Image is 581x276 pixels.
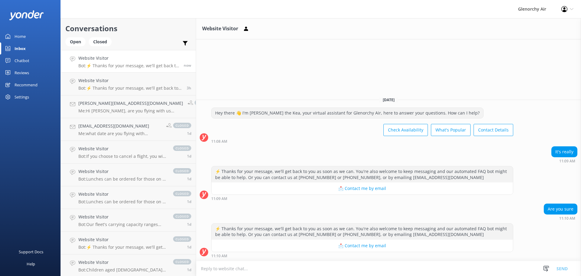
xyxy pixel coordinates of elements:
[78,123,162,129] h4: [EMAIL_ADDRESS][DOMAIN_NAME]
[61,232,196,254] a: Website VisitorBot:⚡ Thanks for your message, we'll get back to you as soon as we can. You're als...
[78,85,182,91] p: Bot: ⚡ Thanks for your message, we'll get back to you as soon as we can. You're also welcome to k...
[212,240,513,252] button: 📩 Contact me by email
[61,209,196,232] a: Website VisitorBot:Our fleet's carrying capacity ranges from 7 to 13 passengers per aircraft.clos...
[559,217,575,220] strong: 11:10 AM
[27,258,35,270] div: Help
[61,73,196,95] a: Website VisitorBot:⚡ Thanks for your message, we'll get back to you as soon as we can. You're als...
[211,140,227,143] strong: 11:08 AM
[15,42,26,55] div: Inbox
[15,79,38,91] div: Recommend
[78,244,167,250] p: Bot: ⚡ Thanks for your message, we'll get back to you as soon as we can. You're also welcome to k...
[187,267,191,272] span: Sep 30 2025 06:03pm (UTC +13:00) Pacific/Auckland
[187,85,191,91] span: Oct 02 2025 08:07am (UTC +13:00) Pacific/Auckland
[187,199,191,204] span: Oct 01 2025 12:07am (UTC +13:00) Pacific/Auckland
[173,123,191,128] span: closed
[61,95,196,118] a: [PERSON_NAME][EMAIL_ADDRESS][DOMAIN_NAME]Me:Hi [PERSON_NAME], are you flying with us [DATE]?closed
[173,236,191,242] span: closed
[78,100,183,107] h4: [PERSON_NAME][EMAIL_ADDRESS][DOMAIN_NAME]
[78,108,183,114] p: Me: Hi [PERSON_NAME], are you flying with us [DATE]?
[187,154,191,159] span: Oct 01 2025 03:49am (UTC +13:00) Pacific/Auckland
[78,63,179,68] p: Bot: ⚡ Thanks for your message, we'll get back to you as soon as we can. You're also welcome to k...
[78,131,162,136] p: Me: what date are you flying with Glenorchy Air?
[173,168,191,174] span: closed
[187,222,191,227] span: Sep 30 2025 09:43pm (UTC +13:00) Pacific/Auckland
[544,204,577,214] div: Are you sure
[78,145,167,152] h4: Website Visitor
[78,191,167,198] h4: Website Visitor
[202,25,238,33] h3: Website Visitor
[212,166,513,182] div: ⚡ Thanks for your message, we'll get back to you as soon as we can. You're also welcome to keep m...
[211,254,227,258] strong: 11:10 AM
[184,63,191,68] span: Oct 02 2025 11:10am (UTC +13:00) Pacific/Auckland
[211,254,513,258] div: Oct 02 2025 11:10am (UTC +13:00) Pacific/Auckland
[544,216,577,220] div: Oct 02 2025 11:10am (UTC +13:00) Pacific/Auckland
[187,244,191,250] span: Sep 30 2025 06:38pm (UTC +13:00) Pacific/Auckland
[173,259,191,264] span: closed
[379,97,398,102] span: [DATE]
[78,214,167,220] h4: Website Visitor
[19,246,43,258] div: Support Docs
[65,38,89,45] a: Open
[78,259,167,266] h4: Website Visitor
[78,199,167,205] p: Bot: Lunches can be ordered for those on a Milford Sound Fly Cruise Fly or [PERSON_NAME] Island U...
[187,176,191,181] span: Oct 01 2025 12:09am (UTC +13:00) Pacific/Auckland
[78,267,167,273] p: Bot: Children aged [DEMOGRAPHIC_DATA] years are considered as children for fare purposes. Since y...
[78,176,167,182] p: Bot: Lunches can be ordered for those on a Milford Sound Fly Cruise Fly or [PERSON_NAME] Island U...
[78,236,167,243] h4: Website Visitor
[173,191,191,196] span: closed
[78,55,179,62] h4: Website Visitor
[65,23,191,34] h2: Conversations
[173,145,191,151] span: closed
[383,124,428,136] button: Check Availability
[211,197,227,201] strong: 11:09 AM
[15,30,26,42] div: Home
[89,37,112,46] div: Closed
[211,196,513,201] div: Oct 02 2025 11:09am (UTC +13:00) Pacific/Auckland
[89,38,115,45] a: Closed
[61,186,196,209] a: Website VisitorBot:Lunches can be ordered for those on a Milford Sound Fly Cruise Fly or [PERSON_...
[559,159,575,163] strong: 11:09 AM
[212,182,513,195] button: 📩 Contact me by email
[195,100,213,105] span: closed
[61,50,196,73] a: Website VisitorBot:⚡ Thanks for your message, we'll get back to you as soon as we can. You're als...
[551,159,577,163] div: Oct 02 2025 11:09am (UTC +13:00) Pacific/Auckland
[9,10,44,20] img: yonder-white-logo.png
[78,222,167,227] p: Bot: Our fleet's carrying capacity ranges from 7 to 13 passengers per aircraft.
[552,147,577,157] div: It's really
[173,214,191,219] span: closed
[431,124,471,136] button: What's Popular
[78,154,167,159] p: Bot: If you choose to cancel a flight, you will incur a 100% cancellation charge unless you notif...
[15,91,29,103] div: Settings
[65,37,86,46] div: Open
[15,67,29,79] div: Reviews
[15,55,29,67] div: Chatbot
[61,141,196,164] a: Website VisitorBot:If you choose to cancel a flight, you will incur a 100% cancellation charge un...
[78,168,167,175] h4: Website Visitor
[211,139,513,143] div: Oct 02 2025 11:08am (UTC +13:00) Pacific/Auckland
[78,77,182,84] h4: Website Visitor
[187,131,191,136] span: Oct 01 2025 09:02am (UTC +13:00) Pacific/Auckland
[61,164,196,186] a: Website VisitorBot:Lunches can be ordered for those on a Milford Sound Fly Cruise Fly or [PERSON_...
[61,118,196,141] a: [EMAIL_ADDRESS][DOMAIN_NAME]Me:what date are you flying with Glenorchy Air?closed1d
[212,224,513,240] div: ⚡ Thanks for your message, we'll get back to you as soon as we can. You're also welcome to keep m...
[474,124,513,136] button: Contact Details
[212,108,483,118] div: Hey there 👋 I'm [PERSON_NAME] the Kea, your virtual assistant for Glenorchy Air, here to answer y...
